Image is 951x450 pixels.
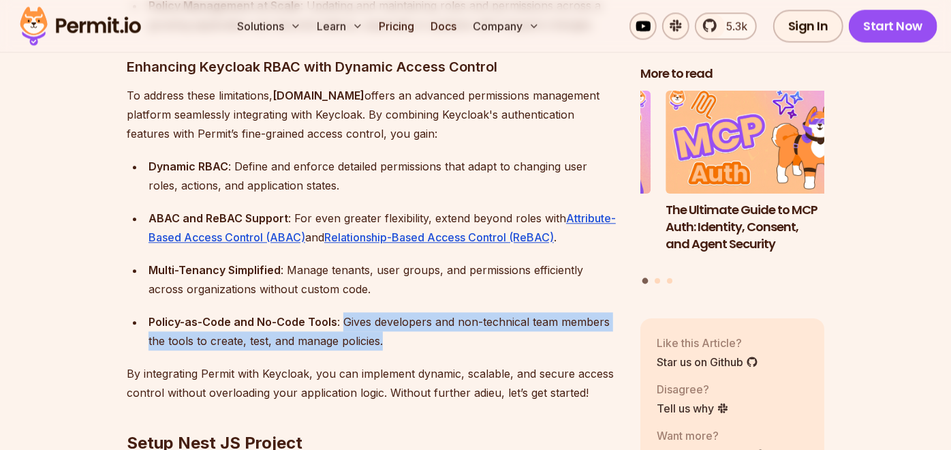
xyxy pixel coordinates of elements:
[426,12,463,40] a: Docs
[149,157,619,195] div: : Define and enforce detailed permissions that adapt to changing user roles, actions, and applica...
[773,10,843,42] a: Sign In
[640,65,824,82] h2: More to read
[467,91,651,194] img: Human-in-the-Loop for AI Agents: Best Practices, Frameworks, Use Cases, and Demo
[640,91,824,286] div: Posts
[642,278,649,284] button: Go to slide 1
[149,211,288,225] strong: ABAC and ReBAC Support
[467,91,651,270] li: 3 of 3
[666,91,849,270] a: The Ultimate Guide to MCP Auth: Identity, Consent, and Agent SecurityThe Ultimate Guide to MCP Au...
[374,12,420,40] a: Pricing
[272,89,364,102] strong: [DOMAIN_NAME]
[149,263,281,277] strong: Multi-Tenancy Simplified
[127,56,619,78] h3: Enhancing Keycloak RBAC with Dynamic Access Control
[657,335,758,351] p: Like this Article?
[666,202,849,252] h3: The Ultimate Guide to MCP Auth: Identity, Consent, and Agent Security
[666,91,849,270] li: 1 of 3
[655,278,660,284] button: Go to slide 2
[657,427,763,444] p: Want more?
[657,354,758,370] a: Star us on Github
[149,211,616,244] a: Attribute-Based Access Control (ABAC)
[467,202,651,269] h3: Human-in-the-Loop for AI Agents: Best Practices, Frameworks, Use Cases, and Demo
[849,10,938,42] a: Start Now
[657,400,729,417] a: Tell us why
[149,315,337,329] strong: Policy-as-Code and No-Code Tools
[149,260,619,299] div: : Manage tenants, user groups, and permissions efficiently across organizations without custom code.
[468,12,545,40] button: Company
[149,312,619,350] div: : Gives developers and non-technical team members the tools to create, test, and manage policies.
[149,160,228,173] strong: Dynamic RBAC
[718,18,747,34] span: 5.3k
[149,209,619,247] div: : For even greater flexibility, extend beyond roles with and .
[657,381,729,397] p: Disagree?
[695,12,757,40] a: 5.3k
[232,12,307,40] button: Solutions
[312,12,369,40] button: Learn
[127,86,619,143] p: To address these limitations, offers an advanced permissions management platform seamlessly integ...
[127,364,619,402] p: By integrating Permit with Keycloak, you can implement dynamic, scalable, and secure access contr...
[667,278,672,284] button: Go to slide 3
[14,3,147,49] img: Permit logo
[324,230,554,244] a: Relationship-Based Access Control (ReBAC)
[666,91,849,194] img: The Ultimate Guide to MCP Auth: Identity, Consent, and Agent Security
